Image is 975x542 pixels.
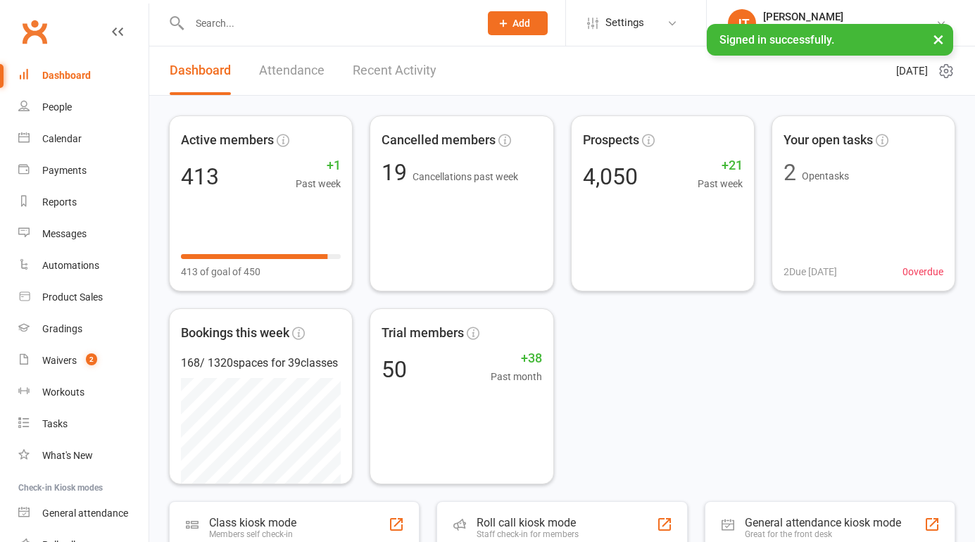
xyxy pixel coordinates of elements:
[477,516,579,529] div: Roll call kiosk mode
[382,323,464,344] span: Trial members
[18,250,149,282] a: Automations
[605,7,644,39] span: Settings
[42,386,84,398] div: Workouts
[896,63,928,80] span: [DATE]
[18,123,149,155] a: Calendar
[170,46,231,95] a: Dashboard
[18,92,149,123] a: People
[488,11,548,35] button: Add
[181,130,274,151] span: Active members
[42,165,87,176] div: Payments
[745,516,901,529] div: General attendance kiosk mode
[763,23,936,36] div: Urban Muaythai - [GEOGRAPHIC_DATA]
[784,264,837,279] span: 2 Due [DATE]
[477,529,579,539] div: Staff check-in for members
[18,187,149,218] a: Reports
[181,354,341,372] div: 168 / 1320 spaces for 39 classes
[583,165,638,188] div: 4,050
[181,165,219,188] div: 413
[745,529,901,539] div: Great for the front desk
[42,196,77,208] div: Reports
[512,18,530,29] span: Add
[185,13,470,33] input: Search...
[18,377,149,408] a: Workouts
[784,161,796,184] div: 2
[17,14,52,49] a: Clubworx
[209,529,296,539] div: Members self check-in
[353,46,436,95] a: Recent Activity
[42,101,72,113] div: People
[18,155,149,187] a: Payments
[18,498,149,529] a: General attendance kiosk mode
[413,171,518,182] span: Cancellations past week
[42,508,128,519] div: General attendance
[18,345,149,377] a: Waivers 2
[296,156,341,176] span: +1
[259,46,325,95] a: Attendance
[491,348,542,369] span: +38
[181,323,289,344] span: Bookings this week
[18,313,149,345] a: Gradings
[42,228,87,239] div: Messages
[491,369,542,384] span: Past month
[698,156,743,176] span: +21
[18,408,149,440] a: Tasks
[719,33,834,46] span: Signed in successfully.
[42,450,93,461] div: What's New
[42,418,68,429] div: Tasks
[18,282,149,313] a: Product Sales
[902,264,943,279] span: 0 overdue
[42,323,82,334] div: Gradings
[42,133,82,144] div: Calendar
[728,9,756,37] div: JT
[18,60,149,92] a: Dashboard
[296,176,341,191] span: Past week
[42,70,91,81] div: Dashboard
[926,24,951,54] button: ×
[18,218,149,250] a: Messages
[382,358,407,381] div: 50
[763,11,936,23] div: [PERSON_NAME]
[583,130,639,151] span: Prospects
[698,176,743,191] span: Past week
[209,516,296,529] div: Class kiosk mode
[18,440,149,472] a: What's New
[802,170,849,182] span: Open tasks
[181,264,260,279] span: 413 of goal of 450
[42,355,77,366] div: Waivers
[382,130,496,151] span: Cancelled members
[42,260,99,271] div: Automations
[86,353,97,365] span: 2
[382,159,413,186] span: 19
[42,291,103,303] div: Product Sales
[784,130,873,151] span: Your open tasks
